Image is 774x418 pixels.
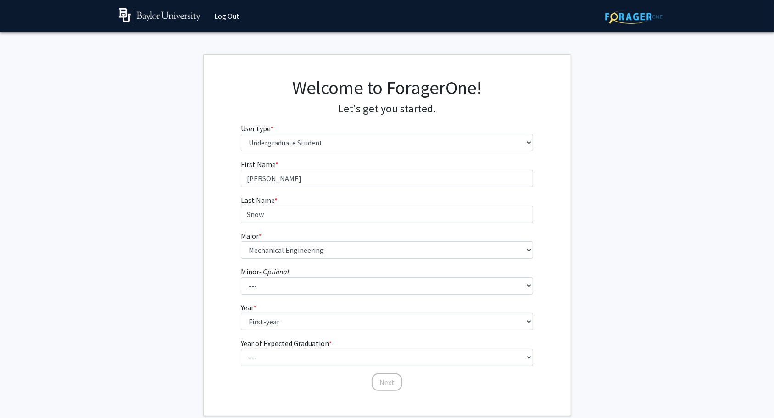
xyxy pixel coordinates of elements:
span: Last Name [241,195,274,205]
iframe: Chat [7,377,39,411]
label: User type [241,123,273,134]
label: Minor [241,266,289,277]
label: Year [241,302,256,313]
img: Baylor University Logo [119,8,201,22]
i: - Optional [259,267,289,276]
h1: Welcome to ForagerOne! [241,77,533,99]
label: Year of Expected Graduation [241,338,332,349]
label: Major [241,230,262,241]
span: First Name [241,160,275,169]
img: ForagerOne Logo [605,10,663,24]
button: Next [372,373,402,391]
h4: Let's get you started. [241,102,533,116]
